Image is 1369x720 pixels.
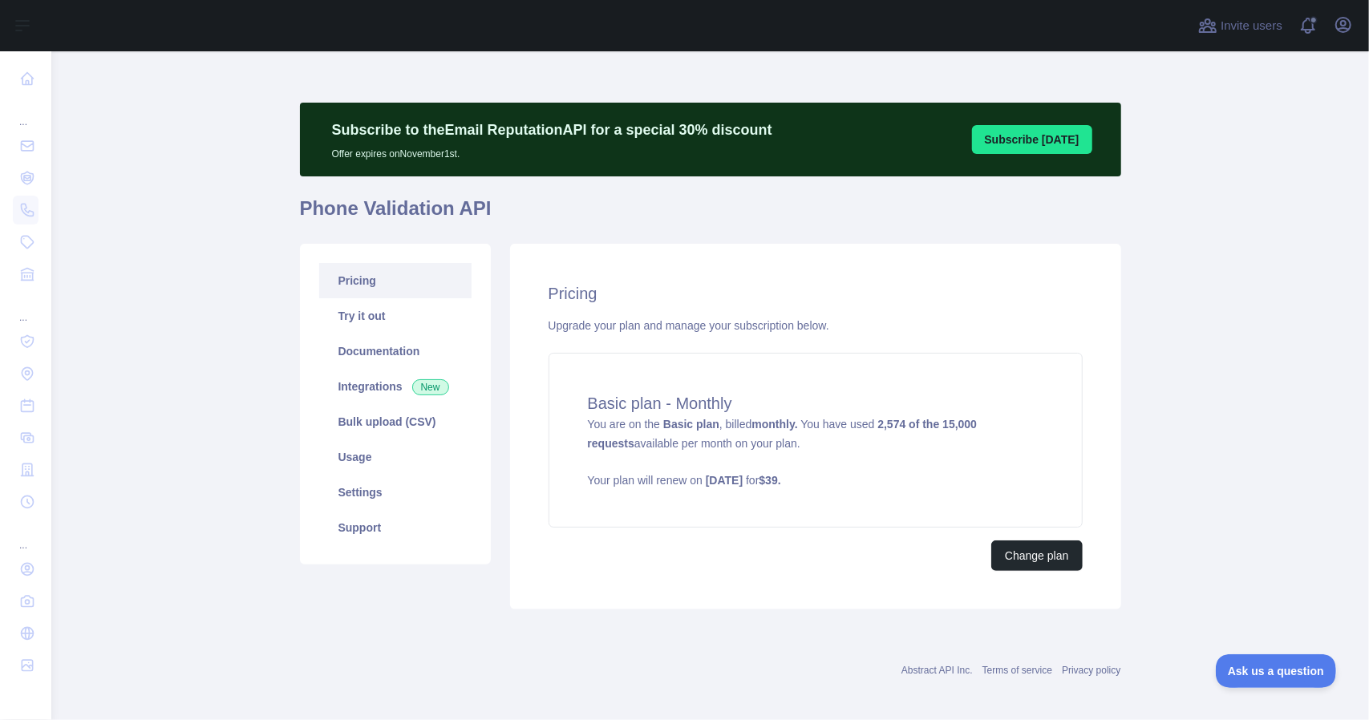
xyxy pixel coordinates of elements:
[991,540,1082,571] button: Change plan
[319,404,472,439] a: Bulk upload (CSV)
[13,96,38,128] div: ...
[549,318,1083,334] div: Upgrade your plan and manage your subscription below.
[901,665,973,676] a: Abstract API Inc.
[319,298,472,334] a: Try it out
[588,392,1043,415] h4: Basic plan - Monthly
[319,369,472,404] a: Integrations New
[319,439,472,475] a: Usage
[588,472,1043,488] p: Your plan will renew on for
[982,665,1052,676] a: Terms of service
[549,282,1083,305] h2: Pricing
[319,263,472,298] a: Pricing
[412,379,449,395] span: New
[1221,17,1282,35] span: Invite users
[332,119,772,141] p: Subscribe to the Email Reputation API for a special 30 % discount
[13,292,38,324] div: ...
[319,475,472,510] a: Settings
[1216,654,1337,688] iframe: Toggle Customer Support
[13,520,38,552] div: ...
[1062,665,1120,676] a: Privacy policy
[588,418,1043,488] span: You are on the , billed You have used available per month on your plan.
[300,196,1121,234] h1: Phone Validation API
[1195,13,1286,38] button: Invite users
[332,141,772,160] p: Offer expires on November 1st.
[663,418,719,431] strong: Basic plan
[759,474,781,487] strong: $ 39 .
[319,510,472,545] a: Support
[972,125,1092,154] button: Subscribe [DATE]
[751,418,797,431] strong: monthly.
[319,334,472,369] a: Documentation
[706,474,743,487] strong: [DATE]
